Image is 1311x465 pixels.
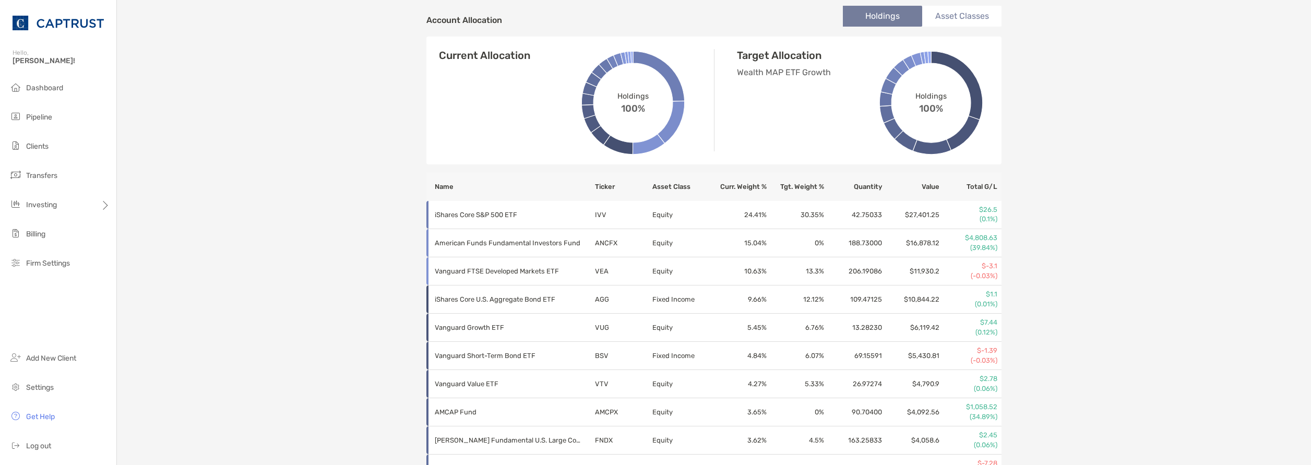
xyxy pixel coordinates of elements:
[737,49,899,62] h4: Target Allocation
[9,169,22,181] img: transfers icon
[9,81,22,93] img: dashboard icon
[940,205,997,214] p: $26.5
[709,201,767,229] td: 24.41 %
[13,56,110,65] span: [PERSON_NAME]!
[652,342,709,370] td: Fixed Income
[767,314,825,342] td: 6.76 %
[652,173,709,201] th: Asset Class
[594,173,652,201] th: Ticker
[825,257,882,285] td: 206.19086
[940,402,997,412] p: $1,058.52
[9,139,22,152] img: clients icon
[9,256,22,269] img: firm-settings icon
[940,356,997,365] p: (-0.03%)
[940,318,997,327] p: $7.44
[652,426,709,455] td: Equity
[940,261,997,271] p: $-3.1
[825,201,882,229] td: 42.75033
[709,398,767,426] td: 3.65 %
[767,342,825,370] td: 6.07 %
[940,300,997,309] p: (0.01%)
[767,173,825,201] th: Tgt. Weight %
[594,398,652,426] td: AMCPX
[652,229,709,257] td: Equity
[435,208,581,221] p: iShares Core S&P 500 ETF
[940,328,997,337] p: (0.12%)
[883,426,940,455] td: $4,058.6
[435,321,581,334] p: Vanguard Growth ETF
[709,370,767,398] td: 4.27 %
[9,227,22,240] img: billing icon
[26,230,45,239] span: Billing
[940,271,997,281] p: (-0.03%)
[26,200,57,209] span: Investing
[709,173,767,201] th: Curr. Weight %
[940,384,997,394] p: (0.06%)
[767,201,825,229] td: 30.35 %
[709,257,767,285] td: 10.63 %
[594,314,652,342] td: VUG
[767,370,825,398] td: 5.33 %
[435,293,581,306] p: iShares Core U.S. Aggregate Bond ETF
[940,214,997,224] p: (0.1%)
[435,377,581,390] p: Vanguard Value ETF
[26,84,63,92] span: Dashboard
[843,6,922,27] li: Holdings
[709,426,767,455] td: 3.62 %
[825,426,882,455] td: 163.25833
[883,314,940,342] td: $6,119.42
[652,285,709,314] td: Fixed Income
[883,342,940,370] td: $5,430.81
[940,412,997,422] p: (34.89%)
[915,91,946,100] span: Holdings
[594,426,652,455] td: FNDX
[594,229,652,257] td: ANCFX
[825,229,882,257] td: 188.73000
[435,406,581,419] p: AMCAP Fund
[940,243,997,253] p: (39.84%)
[922,6,1002,27] li: Asset Classes
[13,4,104,42] img: CAPTRUST Logo
[652,201,709,229] td: Equity
[9,439,22,451] img: logout icon
[825,314,882,342] td: 13.28230
[883,285,940,314] td: $10,844.22
[883,398,940,426] td: $4,092.56
[9,410,22,422] img: get-help icon
[594,285,652,314] td: AGG
[709,342,767,370] td: 4.84 %
[26,383,54,392] span: Settings
[617,91,648,100] span: Holdings
[594,370,652,398] td: VTV
[26,113,52,122] span: Pipeline
[940,374,997,384] p: $2.78
[709,229,767,257] td: 15.04 %
[9,380,22,393] img: settings icon
[9,198,22,210] img: investing icon
[709,285,767,314] td: 9.66 %
[435,265,581,278] p: Vanguard FTSE Developed Markets ETF
[594,201,652,229] td: IVV
[767,257,825,285] td: 13.3 %
[621,100,645,114] span: 100%
[940,290,997,299] p: $1.1
[825,398,882,426] td: 90.70400
[26,412,55,421] span: Get Help
[9,351,22,364] img: add_new_client icon
[940,233,997,243] p: $4,808.63
[435,349,581,362] p: Vanguard Short-Term Bond ETF
[435,236,581,249] p: American Funds Fundamental Investors Fund
[26,259,70,268] span: Firm Settings
[825,370,882,398] td: 26.97274
[825,173,882,201] th: Quantity
[426,173,594,201] th: Name
[883,370,940,398] td: $4,790.9
[883,257,940,285] td: $11,930.2
[426,15,502,25] h4: Account Allocation
[919,100,943,114] span: 100%
[26,171,57,180] span: Transfers
[737,66,899,79] p: Wealth MAP ETF Growth
[652,314,709,342] td: Equity
[709,314,767,342] td: 5.45 %
[26,142,49,151] span: Clients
